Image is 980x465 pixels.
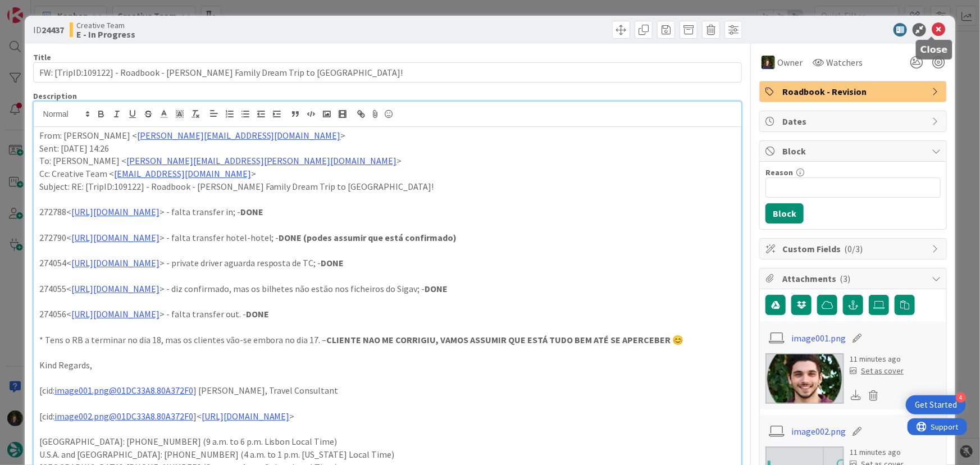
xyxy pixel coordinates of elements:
[762,56,775,69] img: MC
[39,435,736,448] p: [GEOGRAPHIC_DATA]: [PHONE_NUMBER] (9 a.m. to 6 p.m. Lisbon Local Time)
[137,130,341,141] a: [PERSON_NAME][EMAIL_ADDRESS][DOMAIN_NAME]
[39,206,736,218] p: 272788< > - falta transfer in; -
[327,334,684,345] strong: CLIENTE NAO ME CORRIGIU, VAMOS ASSUMIR QUE ESTÁ TUDO BEM ATÉ SE APERCEBER 😊
[33,23,64,37] span: ID
[39,167,736,180] p: Cc: Creative Team < >
[840,273,850,284] span: ( 3 )
[71,257,159,268] a: [URL][DOMAIN_NAME]
[782,85,926,98] span: Roadbook - Revision
[42,24,64,35] b: 24437
[765,203,804,224] button: Block
[792,425,846,438] a: image002.png
[126,155,397,166] a: [PERSON_NAME][EMAIL_ADDRESS][PERSON_NAME][DOMAIN_NAME]
[39,448,736,461] p: U.S.A. and [GEOGRAPHIC_DATA]: [PHONE_NUMBER] (4 a.m. to 1 p.m. [US_STATE] Local Time)
[782,115,926,128] span: Dates
[76,21,135,30] span: Creative Team
[826,56,863,69] span: Watchers
[39,129,736,142] p: From: [PERSON_NAME] < >
[850,446,904,458] div: 11 minutes ago
[33,52,51,62] label: Title
[782,272,926,285] span: Attachments
[39,384,736,397] p: [cid: ] [PERSON_NAME], Travel Consultant
[39,308,736,321] p: 274056< > - falta transfer out. -
[114,168,251,179] a: [EMAIL_ADDRESS][DOMAIN_NAME]
[765,167,793,177] label: Reason
[76,30,135,39] b: E - In Progress
[39,410,736,423] p: [cid: ]< >
[39,334,736,347] p: * Tens o RB a terminar no dia 18, mas os clientes vão-se embora no dia 17. –
[279,232,457,243] strong: DONE (podes assumir que está confirmado)
[71,308,159,320] a: [URL][DOMAIN_NAME]
[920,44,948,55] h5: Close
[906,395,966,414] div: Open Get Started checklist, remaining modules: 4
[33,91,77,101] span: Description
[24,2,51,15] span: Support
[71,283,159,294] a: [URL][DOMAIN_NAME]
[202,411,290,422] a: [URL][DOMAIN_NAME]
[246,308,269,320] strong: DONE
[33,62,742,83] input: type card name here...
[71,206,159,217] a: [URL][DOMAIN_NAME]
[39,359,736,372] p: Kind Regards,
[844,243,863,254] span: ( 0/3 )
[321,257,344,268] strong: DONE
[54,385,193,396] a: image001.png@01DC33A8.80A372F0
[782,144,926,158] span: Block
[425,283,448,294] strong: DONE
[39,282,736,295] p: 274055< > - diz confirmado, mas os bilhetes não estão nos ficheiros do Sigav; -
[850,353,904,365] div: 11 minutes ago
[39,154,736,167] p: To: [PERSON_NAME] < >
[792,331,846,345] a: image001.png
[39,231,736,244] p: 272790< > - falta transfer hotel-hotel; -
[915,399,957,411] div: Get Started
[54,411,193,422] a: image002.png@01DC33A8.80A372F0
[850,365,904,377] div: Set as cover
[850,388,862,403] div: Download
[39,142,736,155] p: Sent: [DATE] 14:26
[240,206,263,217] strong: DONE
[777,56,803,69] span: Owner
[956,393,966,403] div: 4
[39,257,736,270] p: 274054< > - private driver aguarda resposta de TC; -
[39,180,736,193] p: Subject: RE: [TripID:109122] - Roadbook - [PERSON_NAME] Family Dream Trip to [GEOGRAPHIC_DATA]!
[71,232,159,243] a: [URL][DOMAIN_NAME]
[782,242,926,256] span: Custom Fields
